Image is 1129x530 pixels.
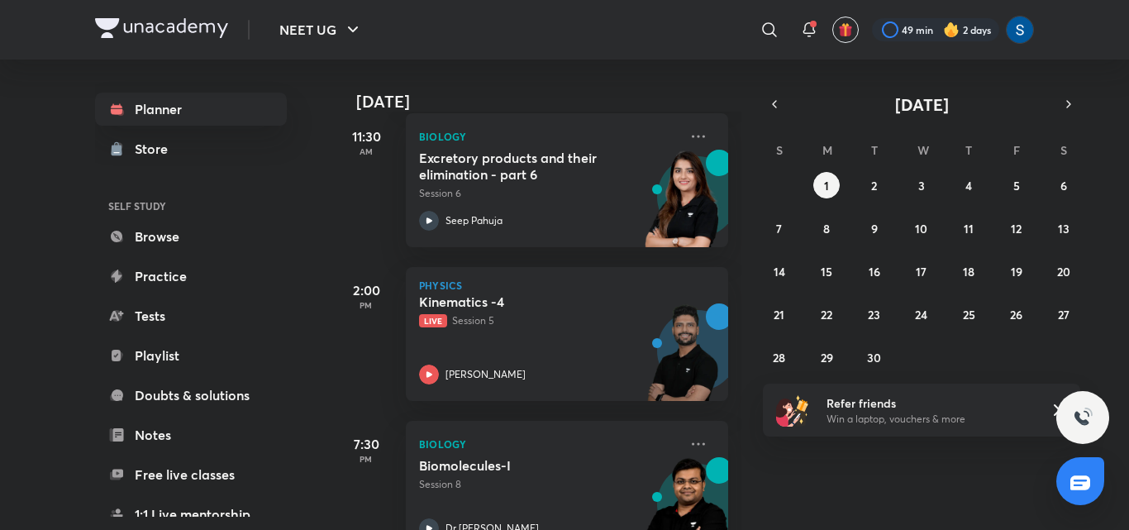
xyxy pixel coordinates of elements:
p: Session 8 [419,477,679,492]
a: Practice [95,260,287,293]
abbr: September 13, 2025 [1058,221,1069,236]
abbr: September 11, 2025 [964,221,974,236]
button: September 28, 2025 [766,344,793,370]
abbr: September 20, 2025 [1057,264,1070,279]
button: September 26, 2025 [1003,301,1030,327]
h5: Excretory products and their elimination - part 6 [419,150,625,183]
a: Planner [95,93,287,126]
abbr: Saturday [1060,142,1067,158]
button: September 3, 2025 [908,172,935,198]
h4: [DATE] [356,92,745,112]
button: September 25, 2025 [955,301,982,327]
button: September 6, 2025 [1050,172,1077,198]
abbr: September 8, 2025 [823,221,830,236]
abbr: September 28, 2025 [773,350,785,365]
button: September 8, 2025 [813,215,840,241]
abbr: September 24, 2025 [915,307,927,322]
abbr: September 4, 2025 [965,178,972,193]
button: NEET UG [269,13,373,46]
button: September 17, 2025 [908,258,935,284]
button: September 29, 2025 [813,344,840,370]
img: unacademy [637,150,728,264]
img: streak [943,21,960,38]
button: September 27, 2025 [1050,301,1077,327]
button: September 22, 2025 [813,301,840,327]
abbr: September 16, 2025 [869,264,880,279]
abbr: September 27, 2025 [1058,307,1069,322]
button: September 21, 2025 [766,301,793,327]
p: AM [333,146,399,156]
button: September 2, 2025 [861,172,888,198]
h5: Biomolecules-I [419,457,625,474]
a: Store [95,132,287,165]
abbr: Sunday [776,142,783,158]
button: September 12, 2025 [1003,215,1030,241]
p: Session 5 [419,313,679,328]
button: September 19, 2025 [1003,258,1030,284]
span: Live [419,314,447,327]
p: Win a laptop, vouchers & more [827,412,1030,427]
abbr: Thursday [965,142,972,158]
abbr: September 9, 2025 [871,221,878,236]
img: Company Logo [95,18,228,38]
abbr: Wednesday [917,142,929,158]
button: September 1, 2025 [813,172,840,198]
button: September 16, 2025 [861,258,888,284]
a: Tests [95,299,287,332]
button: September 14, 2025 [766,258,793,284]
abbr: September 10, 2025 [915,221,927,236]
abbr: September 22, 2025 [821,307,832,322]
abbr: September 19, 2025 [1011,264,1022,279]
h6: SELF STUDY [95,192,287,220]
abbr: September 29, 2025 [821,350,833,365]
div: Store [135,139,178,159]
a: Browse [95,220,287,253]
button: September 20, 2025 [1050,258,1077,284]
abbr: September 26, 2025 [1010,307,1022,322]
a: Company Logo [95,18,228,42]
abbr: Monday [822,142,832,158]
button: September 24, 2025 [908,301,935,327]
abbr: September 14, 2025 [774,264,785,279]
p: Session 6 [419,186,679,201]
button: September 9, 2025 [861,215,888,241]
h5: 2:00 [333,280,399,300]
p: Biology [419,127,679,146]
button: September 5, 2025 [1003,172,1030,198]
p: Biology [419,434,679,454]
abbr: September 25, 2025 [963,307,975,322]
abbr: September 21, 2025 [774,307,784,322]
button: avatar [832,17,859,43]
abbr: September 18, 2025 [963,264,974,279]
button: September 11, 2025 [955,215,982,241]
abbr: September 2, 2025 [871,178,877,193]
p: Seep Pahuja [445,213,503,228]
span: [DATE] [895,93,949,116]
abbr: Friday [1013,142,1020,158]
img: Saloni Chaudhary [1006,16,1034,44]
img: avatar [838,22,853,37]
button: [DATE] [786,93,1057,116]
a: Doubts & solutions [95,379,287,412]
h5: 11:30 [333,127,399,146]
abbr: September 17, 2025 [916,264,927,279]
p: PM [333,300,399,310]
button: September 18, 2025 [955,258,982,284]
abbr: September 1, 2025 [824,178,829,193]
p: Physics [419,280,715,290]
button: September 30, 2025 [861,344,888,370]
a: Free live classes [95,458,287,491]
img: ttu [1073,408,1093,427]
abbr: September 5, 2025 [1013,178,1020,193]
p: PM [333,454,399,464]
button: September 13, 2025 [1050,215,1077,241]
abbr: September 15, 2025 [821,264,832,279]
h6: Refer friends [827,394,1030,412]
button: September 15, 2025 [813,258,840,284]
abbr: September 23, 2025 [868,307,880,322]
img: referral [776,394,809,427]
img: unacademy [637,303,728,418]
button: September 4, 2025 [955,172,982,198]
abbr: Tuesday [871,142,878,158]
button: September 10, 2025 [908,215,935,241]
